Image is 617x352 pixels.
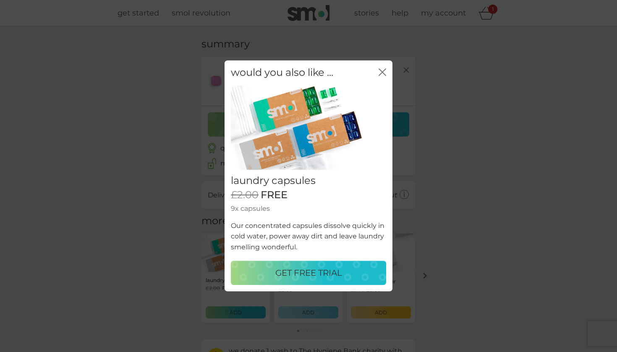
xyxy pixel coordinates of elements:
[275,267,342,280] p: GET FREE TRIAL
[231,220,386,253] p: Our concentrated capsules dissolve quickly in cold water, power away dirt and leave laundry smell...
[231,67,333,79] h2: would you also like ...
[231,189,259,202] span: £2.00
[231,261,386,285] button: GET FREE TRIAL
[261,189,288,202] span: FREE
[379,68,386,77] button: close
[231,175,386,187] h2: laundry capsules
[231,203,386,214] p: 9x capsules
